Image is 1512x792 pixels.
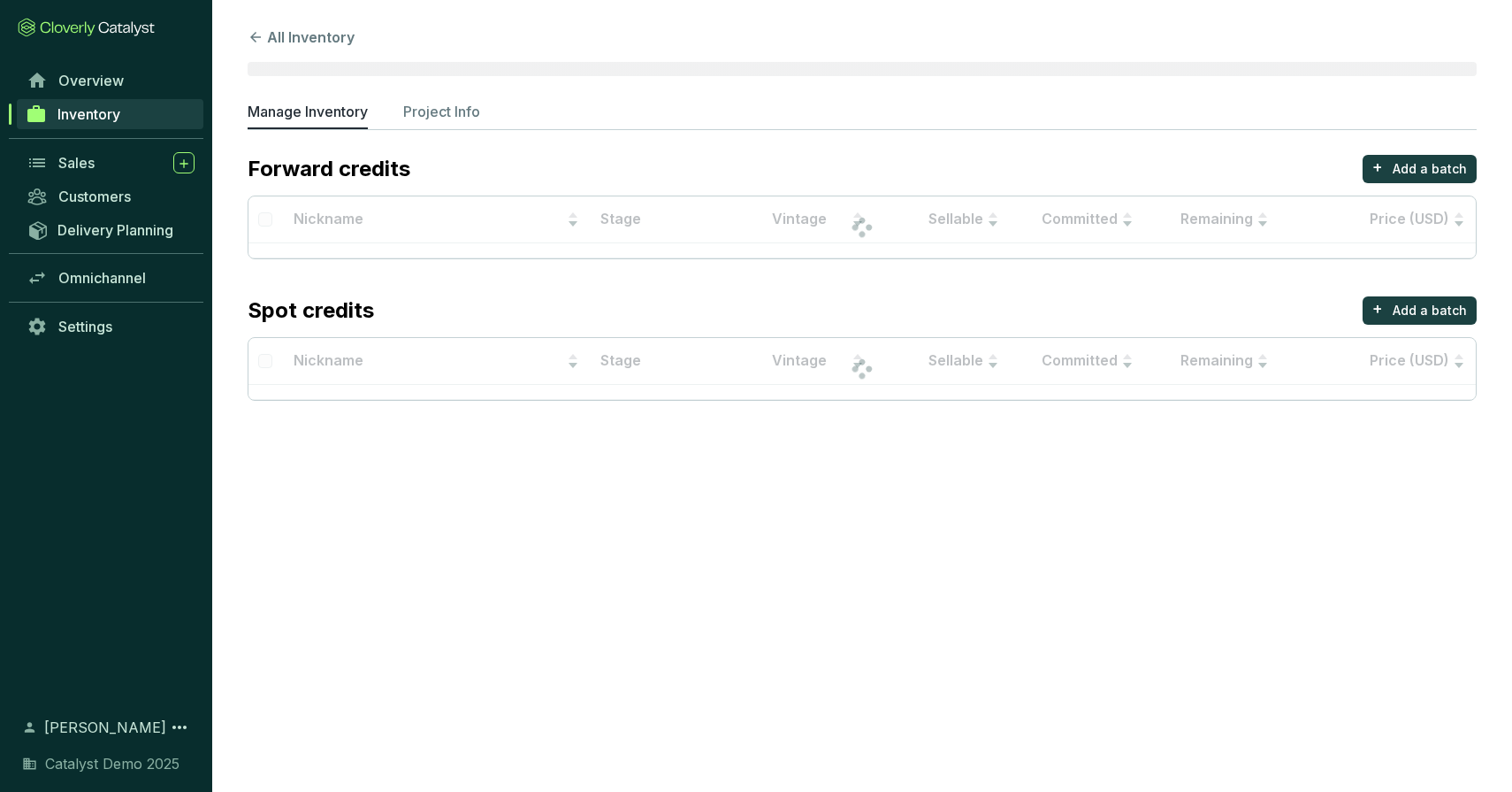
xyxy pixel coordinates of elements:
p: Add a batch [1393,160,1467,178]
p: + [1372,296,1383,321]
p: Project Info [403,101,480,122]
span: [PERSON_NAME] [44,717,166,738]
button: +Add a batch [1363,155,1477,183]
a: Settings [18,311,203,342]
span: Overview [58,72,124,89]
a: Overview [18,65,203,96]
p: + [1372,155,1383,180]
span: Inventory [57,105,120,123]
p: Manage Inventory [248,101,368,122]
a: Sales [18,148,203,178]
p: Spot credits [248,296,374,325]
span: Delivery Planning [57,221,173,239]
p: Forward credits [248,155,410,183]
a: Delivery Planning [18,215,203,244]
a: Customers [18,181,203,211]
p: Add a batch [1393,302,1467,319]
span: Catalyst Demo 2025 [45,753,179,774]
a: Inventory [17,99,203,129]
span: Settings [58,318,112,335]
a: Omnichannel [18,263,203,293]
span: Customers [58,188,131,205]
span: Omnichannel [58,269,146,287]
button: All Inventory [248,27,355,48]
span: Sales [58,154,95,172]
button: +Add a batch [1363,296,1477,325]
